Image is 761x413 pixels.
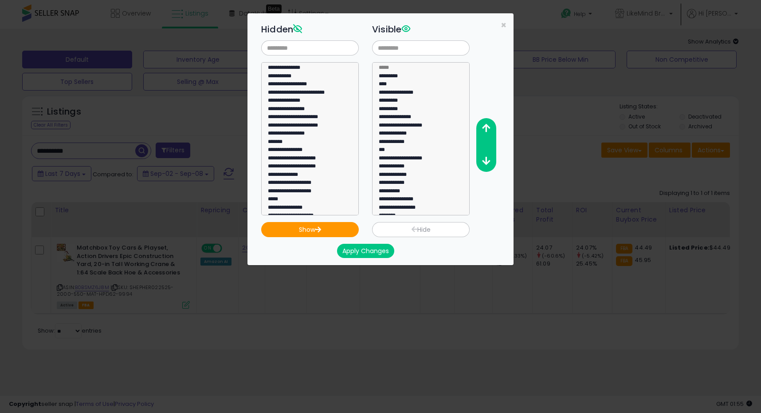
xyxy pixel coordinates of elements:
[501,19,506,32] span: ×
[372,23,470,36] h3: Visible
[372,222,470,237] button: Hide
[261,222,359,237] button: Show
[261,23,359,36] h3: Hidden
[337,244,394,258] button: Apply Changes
